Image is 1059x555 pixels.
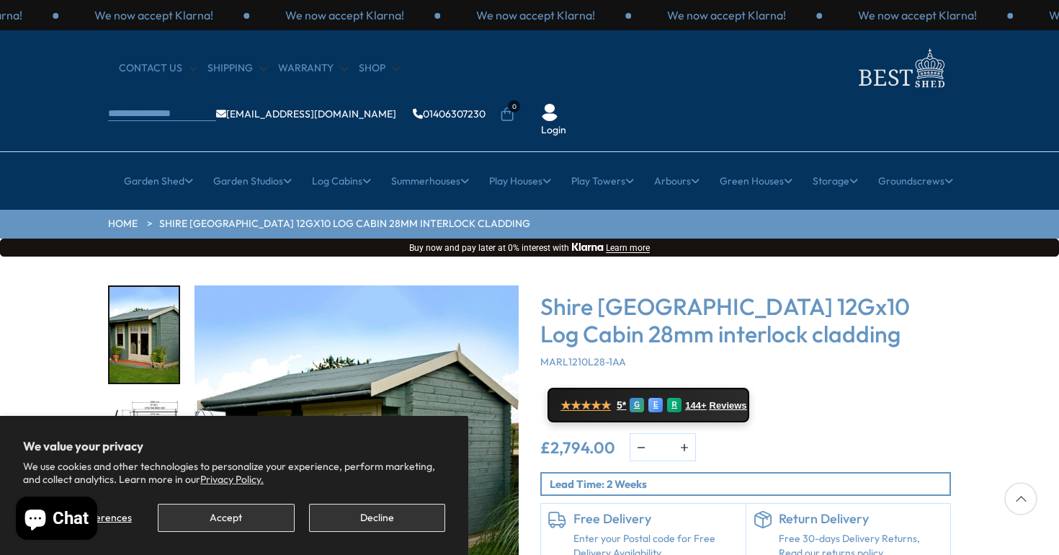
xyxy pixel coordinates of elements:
[119,61,197,76] a: CONTACT US
[108,285,180,384] div: 1 / 16
[631,7,822,23] div: 3 / 3
[710,400,747,412] span: Reviews
[648,398,663,412] div: E
[213,163,292,199] a: Garden Studios
[720,163,792,199] a: Green Houses
[667,398,682,412] div: R
[249,7,440,23] div: 1 / 3
[540,293,951,348] h3: Shire [GEOGRAPHIC_DATA] 12Gx10 Log Cabin 28mm interlock cladding
[667,7,786,23] p: We now accept Klarna!
[508,100,520,112] span: 0
[500,107,514,122] a: 0
[12,497,102,543] inbox-online-store-chat: Shopify online store chat
[878,163,953,199] a: Groundscrews
[23,460,445,486] p: We use cookies and other technologies to personalize your experience, perform marketing, and coll...
[158,504,294,532] button: Accept
[207,61,267,76] a: Shipping
[440,7,631,23] div: 2 / 3
[541,104,558,121] img: User Icon
[200,473,264,486] a: Privacy Policy.
[489,163,551,199] a: Play Houses
[560,399,611,412] span: ★★★★★
[391,163,469,199] a: Summerhouses
[108,399,180,497] div: 2 / 16
[359,61,400,76] a: Shop
[476,7,595,23] p: We now accept Klarna!
[540,440,615,456] ins: £2,794.00
[822,7,1013,23] div: 1 / 3
[779,511,944,527] h6: Return Delivery
[850,45,951,92] img: logo
[630,398,644,412] div: G
[550,476,949,492] p: Lead Time: 2 Weeks
[94,7,213,23] p: We now accept Klarna!
[654,163,700,199] a: Arbours
[285,7,404,23] p: We now accept Klarna!
[813,163,858,199] a: Storage
[124,163,193,199] a: Garden Shed
[216,109,396,119] a: [EMAIL_ADDRESS][DOMAIN_NAME]
[23,439,445,453] h2: We value your privacy
[541,123,566,138] a: Login
[309,504,445,532] button: Decline
[159,217,530,231] a: Shire [GEOGRAPHIC_DATA] 12Gx10 Log Cabin 28mm interlock cladding
[110,400,179,496] img: 12x10MarlboroughSTDFLOORPLANMMFT28mmTEMP_dcc92798-60a6-423a-957c-a89463604aa4_200x200.jpg
[685,400,706,412] span: 144+
[413,109,486,119] a: 01406307230
[58,7,249,23] div: 3 / 3
[108,217,138,231] a: HOME
[278,61,348,76] a: Warranty
[540,355,626,368] span: MARL1210L28-1AA
[312,163,371,199] a: Log Cabins
[110,287,179,383] img: Marlborough_7_3123f303-0f06-4683-a69a-de8e16965eae_200x200.jpg
[571,163,634,199] a: Play Towers
[548,388,749,422] a: ★★★★★ 5* G E R 144+ Reviews
[573,511,738,527] h6: Free Delivery
[858,7,977,23] p: We now accept Klarna!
